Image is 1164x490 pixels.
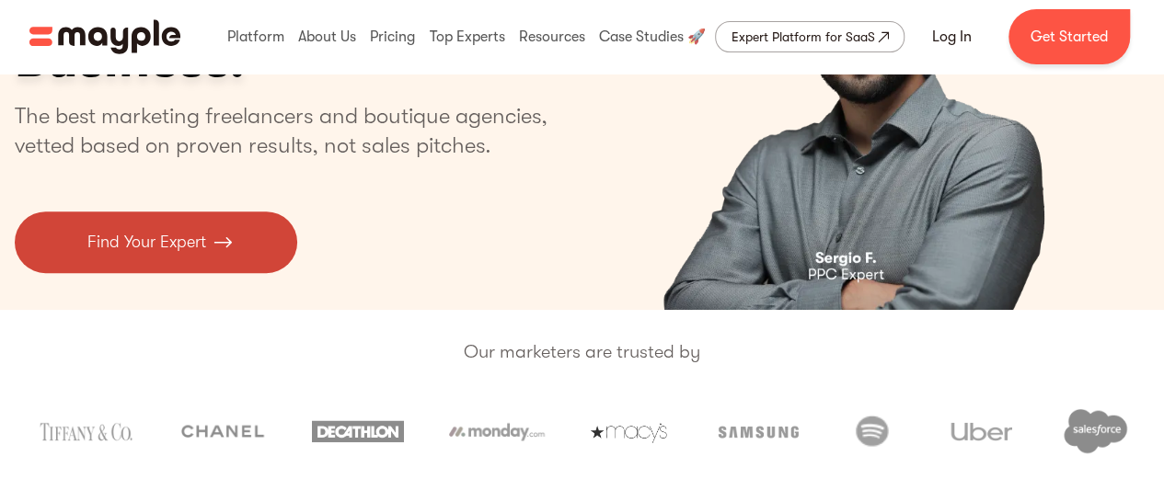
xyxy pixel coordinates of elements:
a: Expert Platform for SaaS [715,21,905,52]
a: Get Started [1008,9,1130,64]
a: Find Your Expert [15,211,297,273]
div: Expert Platform for SaaS [731,26,874,48]
p: The best marketing freelancers and boutique agencies, vetted based on proven results, not sales p... [15,101,570,160]
img: Mayple logo [29,19,180,54]
p: Find Your Expert [87,230,206,255]
a: Log In [910,15,994,59]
